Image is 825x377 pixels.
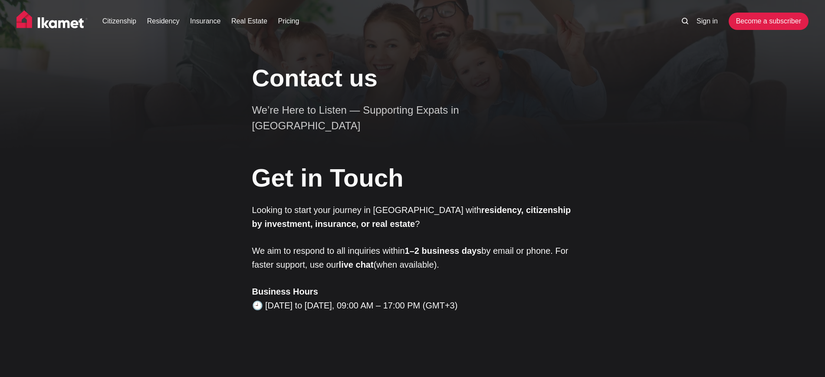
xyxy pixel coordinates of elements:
[252,244,573,272] p: We aim to respond to all inquiries within by email or phone. For faster support, use our (when av...
[697,16,718,26] a: Sign in
[405,246,482,256] strong: 1–2 business days
[16,10,88,32] img: Ikamet home
[147,16,180,26] a: Residency
[102,16,136,26] a: Citizenship
[729,13,809,30] a: Become a subscriber
[252,285,573,312] p: 🕘 [DATE] to [DATE], 09:00 AM – 17:00 PM (GMT+3)
[190,16,220,26] a: Insurance
[278,16,299,26] a: Pricing
[252,160,573,195] h1: Get in Touch
[339,260,374,269] strong: live chat
[252,203,573,231] p: Looking to start your journey in [GEOGRAPHIC_DATA] with ?
[231,16,267,26] a: Real Estate
[252,63,573,92] h1: Contact us
[252,287,318,296] strong: Business Hours
[252,102,556,134] p: We’re Here to Listen — Supporting Expats in [GEOGRAPHIC_DATA]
